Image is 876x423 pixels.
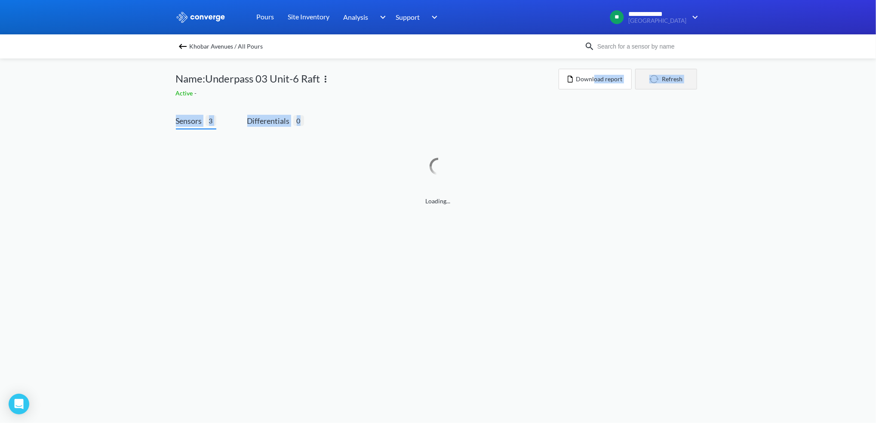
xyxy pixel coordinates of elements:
img: logo_ewhite.svg [176,12,226,23]
span: Khobar Avenues / All Pours [190,40,263,52]
img: downArrow.svg [426,12,440,22]
img: icon-search.svg [584,41,595,52]
img: icon-refresh.svg [649,75,662,83]
span: [GEOGRAPHIC_DATA] [629,18,687,24]
span: Differentials [247,115,293,127]
span: Analysis [344,12,369,22]
img: downArrow.svg [374,12,388,22]
button: Refresh [635,69,697,89]
span: 0 [293,115,304,126]
img: backspace.svg [178,41,188,52]
img: icon-file.svg [568,76,573,83]
img: downArrow.svg [687,12,701,22]
span: Sensors [176,115,206,127]
span: Active [176,89,195,97]
input: Search for a sensor by name [595,42,699,51]
span: Support [396,12,420,22]
span: 3 [206,115,216,126]
span: Name:Underpass 03 Unit-6 Raft [176,70,320,87]
div: Open Intercom Messenger [9,394,29,414]
button: Download report [559,69,632,89]
span: Loading... [176,196,701,206]
img: more.svg [320,74,331,84]
span: - [195,89,199,97]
